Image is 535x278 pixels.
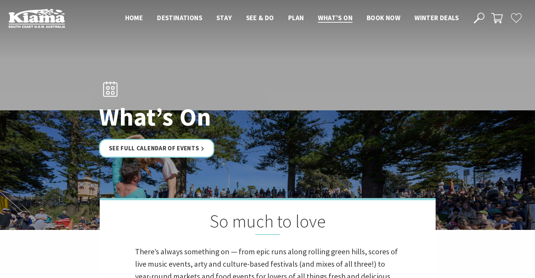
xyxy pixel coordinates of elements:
a: See Full Calendar of Events [99,139,215,158]
h2: So much to love [135,211,400,235]
span: Plan [288,13,304,22]
span: What’s On [318,13,353,22]
nav: Main Menu [118,12,466,24]
span: Home [125,13,143,22]
span: Stay [216,13,232,22]
h1: What’s On [99,103,299,131]
img: Kiama Logo [8,8,65,28]
span: Destinations [157,13,202,22]
span: Winter Deals [414,13,459,22]
span: Book now [367,13,400,22]
span: See & Do [246,13,274,22]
